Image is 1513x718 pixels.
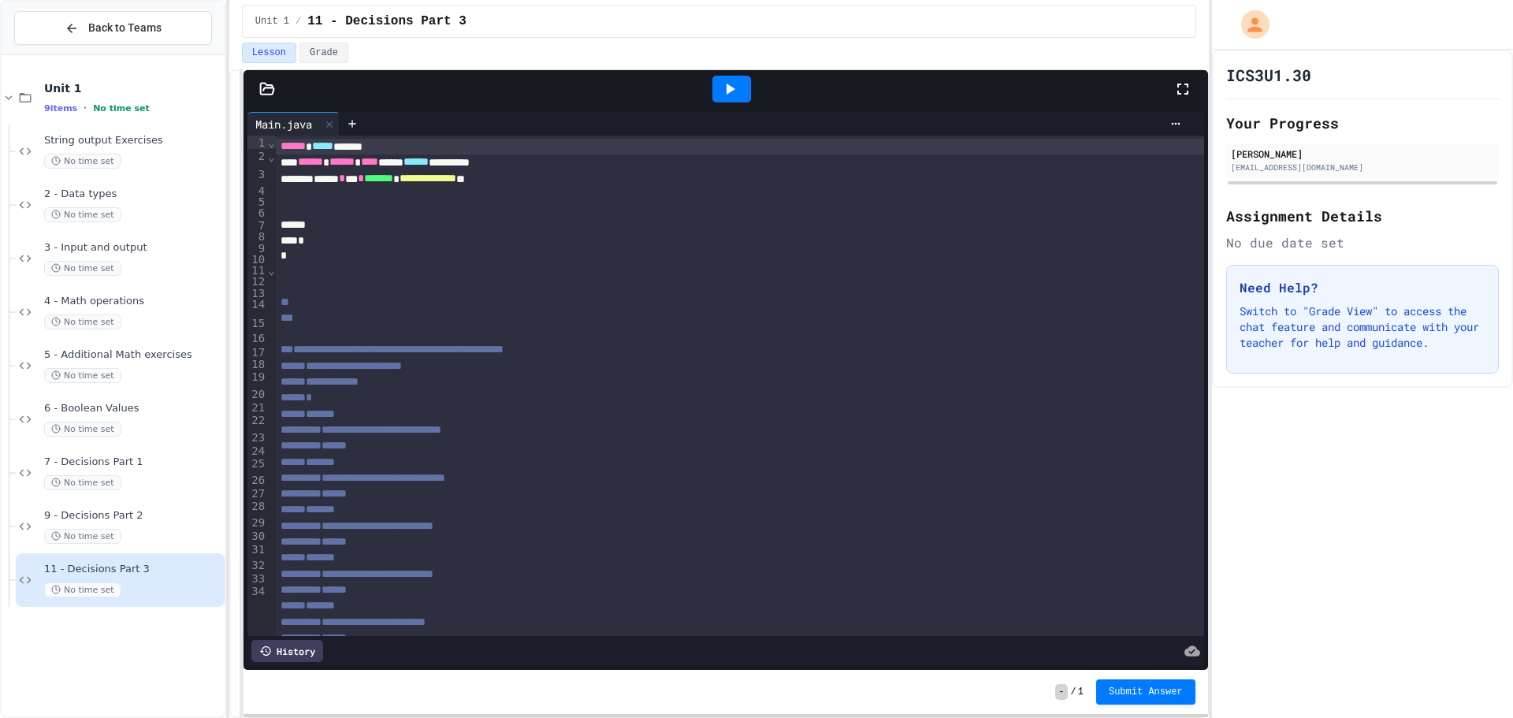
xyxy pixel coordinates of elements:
div: 29 [247,515,267,529]
span: 11 - Decisions Part 3 [307,12,467,31]
span: No time set [44,475,121,490]
span: No time set [44,207,121,222]
div: 17 [247,345,267,357]
div: Main.java [247,112,340,136]
span: / [1071,686,1076,698]
div: 5 [247,195,267,206]
span: / [296,15,301,28]
span: 5 - Additional Math exercises [44,348,221,362]
div: 8 [247,229,267,240]
div: 10 [247,252,267,263]
span: • [84,102,87,114]
h3: Need Help? [1240,278,1485,297]
span: No time set [93,103,150,113]
div: 23 [247,430,267,444]
div: 6 [247,206,267,218]
span: No time set [44,368,121,383]
div: [EMAIL_ADDRESS][DOMAIN_NAME] [1231,162,1494,173]
p: Switch to "Grade View" to access the chat feature and communicate with your teacher for help and ... [1240,303,1485,351]
button: Back to Teams [14,11,212,45]
span: No time set [44,261,121,276]
span: Fold line [267,136,275,149]
span: No time set [44,529,121,544]
div: 31 [247,542,267,559]
div: 33 [247,571,267,584]
h2: Assignment Details [1226,205,1499,227]
div: 9 [247,241,267,252]
button: Grade [299,43,348,63]
span: No time set [44,314,121,329]
div: [PERSON_NAME] [1231,147,1494,161]
div: 1 [247,136,267,149]
div: 18 [247,357,267,370]
div: 11 [247,263,267,274]
div: 22 [247,413,267,430]
div: 3 [247,167,267,184]
h2: Your Progress [1226,112,1499,134]
span: 9 - Decisions Part 2 [44,509,221,523]
div: 27 [247,486,267,499]
div: My Account [1225,6,1273,43]
span: Back to Teams [88,20,162,36]
div: 19 [247,370,267,386]
div: 24 [247,444,267,456]
div: 30 [247,529,267,541]
span: 11 - Decisions Part 3 [44,563,221,576]
div: 12 [247,274,267,286]
span: No time set [44,422,121,437]
div: 25 [247,456,267,473]
span: No time set [44,582,121,597]
div: 26 [247,473,267,486]
h1: ICS3U1.30 [1226,64,1311,86]
div: 28 [247,499,267,515]
span: 3 - Input and output [44,241,221,255]
div: History [251,640,323,662]
div: 20 [247,387,267,400]
span: 1 [1078,686,1084,698]
div: 21 [247,400,267,413]
span: 4 - Math operations [44,295,221,308]
span: - [1055,684,1067,700]
div: 4 [247,184,267,195]
span: 9 items [44,103,77,113]
span: No time set [44,154,121,169]
div: 34 [247,584,267,601]
div: 13 [247,286,267,297]
span: Unit 1 [255,15,289,28]
button: Lesson [242,43,296,63]
span: String output Exercises [44,134,221,147]
div: 16 [247,331,267,344]
div: 15 [247,316,267,332]
span: 7 - Decisions Part 1 [44,456,221,469]
div: 7 [247,218,267,230]
span: Submit Answer [1109,686,1183,698]
span: Fold line [267,151,275,163]
span: Unit 1 [44,81,221,95]
div: 32 [247,558,267,571]
div: 2 [247,149,267,166]
span: 2 - Data types [44,188,221,201]
span: 6 - Boolean Values [44,402,221,415]
button: Submit Answer [1096,679,1195,705]
div: Main.java [247,116,320,132]
span: Fold line [267,264,275,277]
div: No due date set [1226,233,1499,252]
div: 14 [247,297,267,316]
